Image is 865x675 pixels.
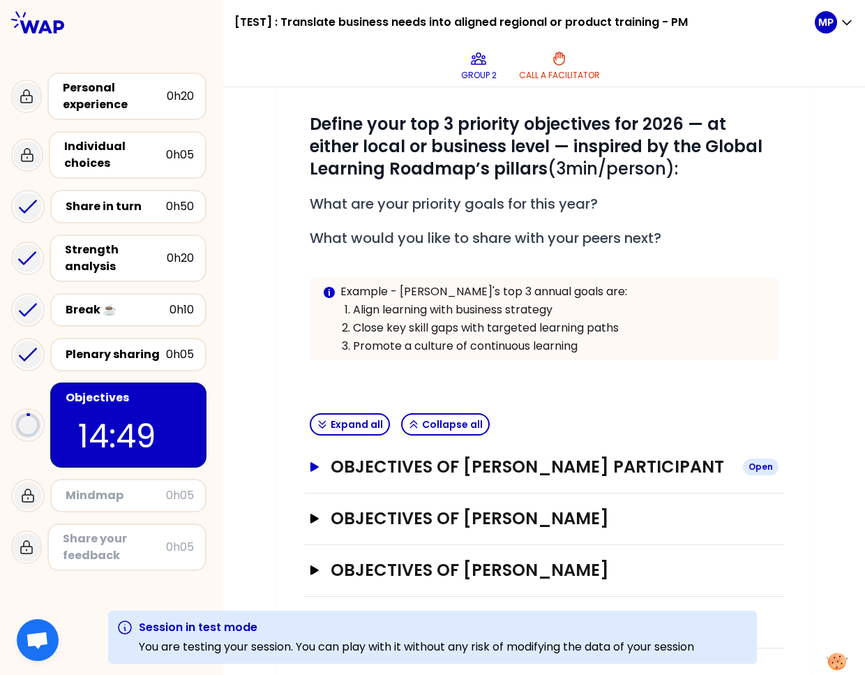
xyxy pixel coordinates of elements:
div: Personal experience [63,80,167,113]
p: MP [818,15,834,29]
div: 0h05 [166,487,194,504]
p: 14:49 [78,412,179,461]
p: You are testing your session. You can play with it without any risk of modifying the data of your... [139,639,694,655]
h3: Session in test mode [139,619,694,636]
div: Share your feedback [63,531,166,564]
div: Mindmap [66,487,166,504]
button: Group 2 [456,45,502,87]
p: Promote a culture of continuous learning [353,338,766,355]
span: What are your priority goals for this year? [310,194,598,214]
div: Open [743,459,778,475]
button: Collapse all [401,413,490,436]
p: Align learning with business strategy [353,302,766,318]
div: 0h20 [167,250,194,267]
div: Objectives [66,390,194,406]
button: MP [815,11,854,34]
span: (3min/person): [310,112,767,180]
strong: Define your top 3 priority objectives for 2026 — at either local or business level — inspired by ... [310,112,767,180]
div: 0h05 [166,539,194,556]
button: Expand all [310,413,390,436]
h3: Objectives of [PERSON_NAME] [331,559,732,581]
div: Plenary sharing [66,346,166,363]
div: Break ☕️ [66,302,170,318]
div: Individual choices [64,138,166,172]
button: Objectives of [PERSON_NAME] ParticipantOpen [310,456,778,478]
p: Example - [PERSON_NAME]'s top 3 annual goals are: [340,283,767,300]
p: Close key skill gaps with targeted learning paths [353,320,766,336]
div: 0h20 [167,88,194,105]
div: 0h05 [166,147,194,163]
h3: Objectives of [PERSON_NAME] Participant [331,456,732,478]
button: Call a facilitator [513,45,605,87]
div: Share in turn [66,198,166,215]
div: Strength analysis [65,242,167,275]
div: 0h05 [166,346,194,363]
h3: Objectives of [PERSON_NAME] [331,507,732,530]
p: Group 2 [461,70,497,81]
button: Objectives of [PERSON_NAME] [310,559,778,581]
span: What would you like to share with your peers next? [310,228,661,248]
button: Objectives of [PERSON_NAME] [310,507,778,530]
p: Call a facilitator [519,70,600,81]
div: 0h10 [170,302,194,318]
div: 0h50 [166,198,194,215]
